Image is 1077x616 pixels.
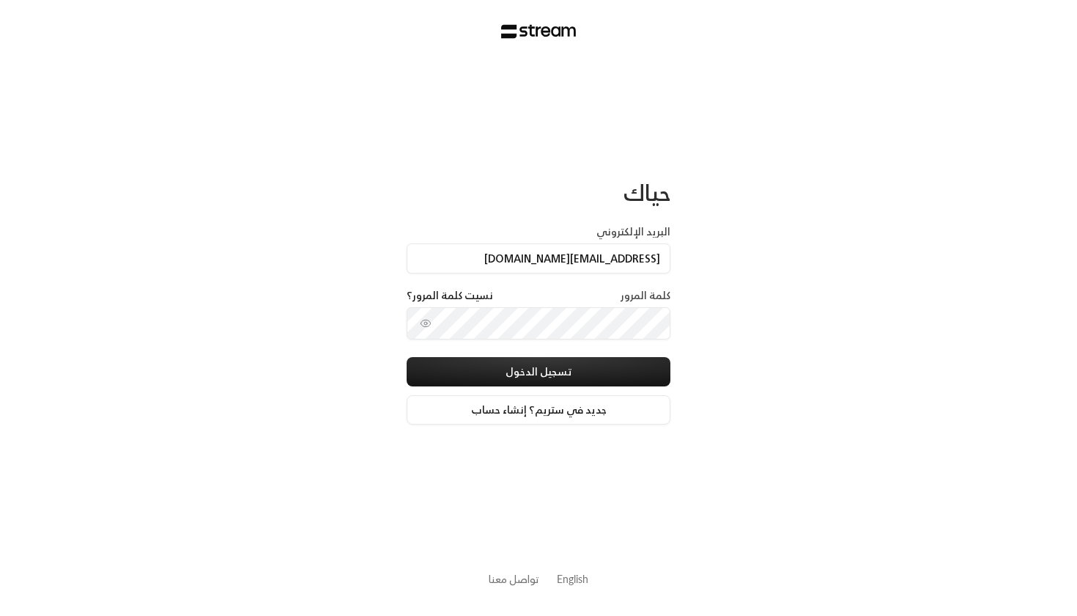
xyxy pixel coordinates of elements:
[407,395,670,425] a: جديد في ستريم؟ إنشاء حساب
[414,312,437,335] button: toggle password visibility
[621,288,670,303] label: كلمة المرور
[407,357,670,386] button: تسجيل الدخول
[489,571,539,587] button: تواصل معنا
[489,570,539,588] a: تواصل معنا
[407,288,493,303] a: نسيت كلمة المرور؟
[596,224,670,239] label: البريد الإلكتروني
[623,173,670,212] span: حياك
[557,565,588,593] a: English
[501,24,577,39] img: Stream Logo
